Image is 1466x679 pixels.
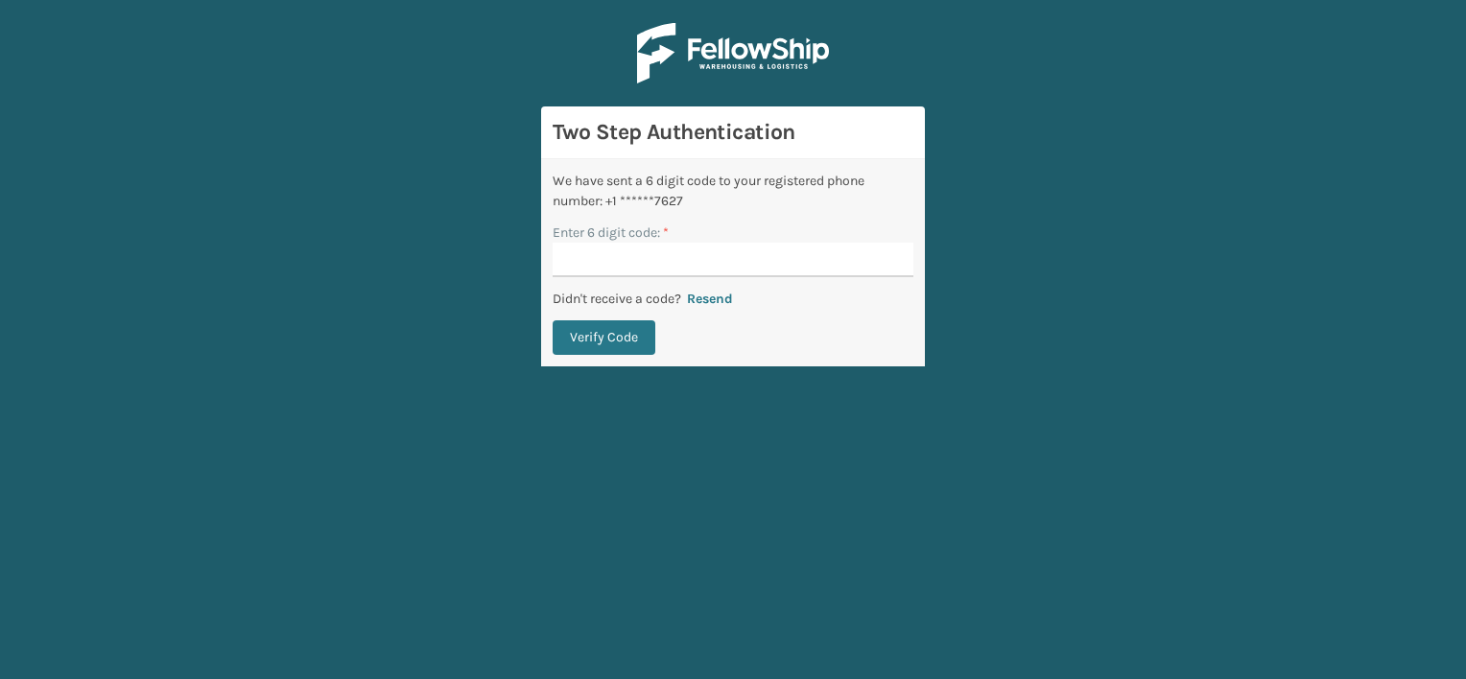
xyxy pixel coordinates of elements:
p: Didn't receive a code? [553,289,681,309]
div: We have sent a 6 digit code to your registered phone number: +1 ******7627 [553,171,913,211]
h3: Two Step Authentication [553,118,913,147]
button: Verify Code [553,320,655,355]
label: Enter 6 digit code: [553,222,669,243]
button: Resend [681,291,739,308]
img: Logo [637,23,829,83]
